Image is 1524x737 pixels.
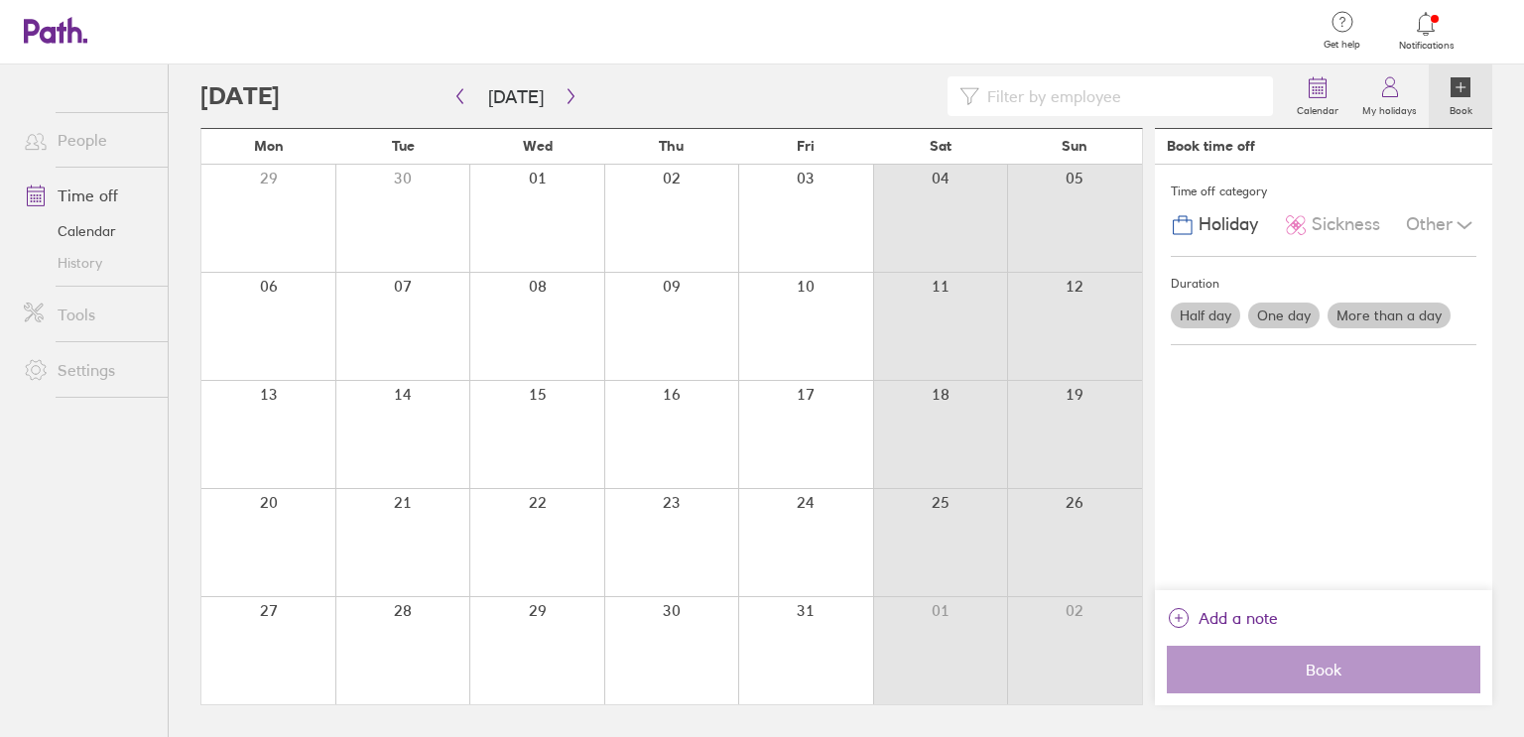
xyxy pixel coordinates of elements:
[1199,214,1258,235] span: Holiday
[1394,40,1459,52] span: Notifications
[392,138,415,154] span: Tue
[1167,646,1480,693] button: Book
[1171,177,1476,206] div: Time off category
[1438,99,1484,117] label: Book
[1171,269,1476,299] div: Duration
[8,247,168,279] a: History
[1167,138,1255,154] div: Book time off
[1171,303,1240,328] label: Half day
[8,295,168,334] a: Tools
[1350,64,1429,128] a: My holidays
[472,80,560,113] button: [DATE]
[8,350,168,390] a: Settings
[1406,206,1476,244] div: Other
[1312,214,1380,235] span: Sickness
[1199,602,1278,634] span: Add a note
[1248,303,1320,328] label: One day
[1429,64,1492,128] a: Book
[8,120,168,160] a: People
[979,77,1261,115] input: Filter by employee
[659,138,684,154] span: Thu
[8,176,168,215] a: Time off
[1181,661,1466,678] span: Book
[1285,99,1350,117] label: Calendar
[1350,99,1429,117] label: My holidays
[1394,10,1459,52] a: Notifications
[523,138,553,154] span: Wed
[254,138,284,154] span: Mon
[1310,39,1374,51] span: Get help
[1285,64,1350,128] a: Calendar
[8,215,168,247] a: Calendar
[1328,303,1451,328] label: More than a day
[797,138,815,154] span: Fri
[930,138,952,154] span: Sat
[1062,138,1087,154] span: Sun
[1167,602,1278,634] button: Add a note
